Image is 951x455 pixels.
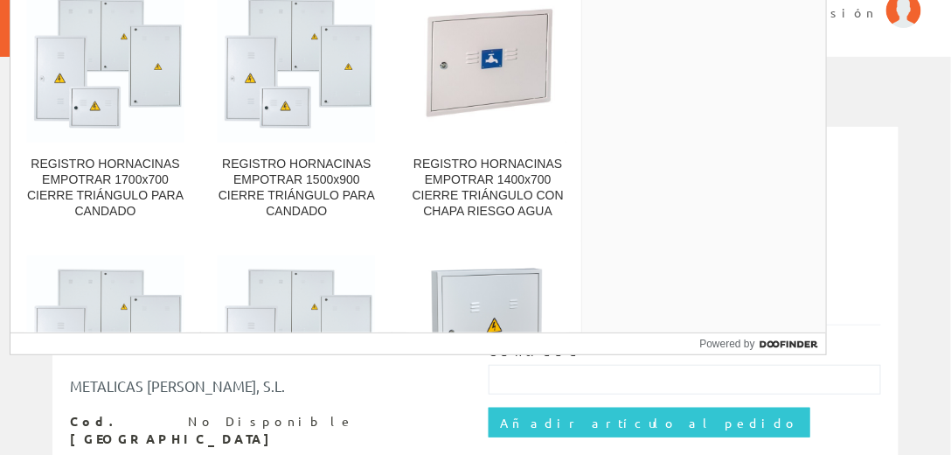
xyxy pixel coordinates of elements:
[70,413,175,448] span: Cod. [GEOGRAPHIC_DATA]
[215,157,378,220] div: REGISTRO HORNACINAS EMPOTRAR 1500x900 CIERRE TRIÁNGULO PARA CANDADO
[27,255,184,413] img: REGISTRO HORNACINAS EMPOTRAR 1400x700 CIERRE TRIÁNGULO PARA CANDADO
[409,255,566,413] img: REGISTRO HORNACINAS SUPERFICIE 700x780 CIERRE TRIÁNGULO PARA CANDADO
[188,413,354,430] div: No Disponible
[700,333,827,354] a: Powered by
[118,341,333,357] strong: 20R16070FG LINE2239
[406,157,569,220] div: REGISTRO HORNACINAS EMPOTRAR 1400x700 CIERRE TRIÁNGULO CON CHAPA RIESGO AGUA
[57,376,406,396] div: METALICAS [PERSON_NAME], S.L.
[489,408,810,437] input: Añadir artículo al pedido
[24,157,187,220] div: REGISTRO HORNACINAS EMPOTRAR 1700x700 CIERRE TRIÁNGULO PARA CANDADO
[700,336,755,352] span: Powered by
[218,255,375,413] img: REGISTRO HORNACINAS EMPOTRAR 1200x1600 CIERRE TRIÁNGULO PARA CANDADO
